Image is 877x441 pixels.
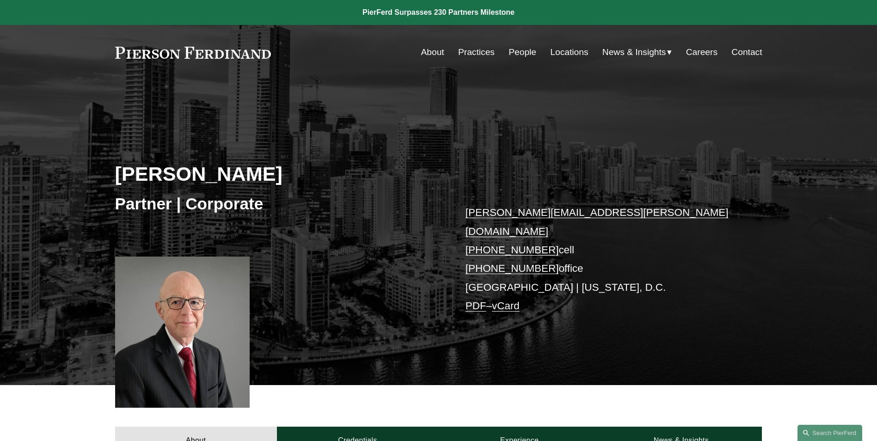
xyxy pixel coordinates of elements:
[509,43,536,61] a: People
[458,43,495,61] a: Practices
[421,43,444,61] a: About
[731,43,762,61] a: Contact
[686,43,718,61] a: Careers
[115,194,439,214] h3: Partner | Corporate
[602,44,666,61] span: News & Insights
[466,263,559,274] a: [PHONE_NUMBER]
[466,244,559,256] a: [PHONE_NUMBER]
[466,300,486,312] a: PDF
[466,207,729,237] a: [PERSON_NAME][EMAIL_ADDRESS][PERSON_NAME][DOMAIN_NAME]
[115,162,439,186] h2: [PERSON_NAME]
[797,425,862,441] a: Search this site
[550,43,588,61] a: Locations
[466,203,735,315] p: cell office [GEOGRAPHIC_DATA] | [US_STATE], D.C. –
[602,43,672,61] a: folder dropdown
[492,300,520,312] a: vCard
